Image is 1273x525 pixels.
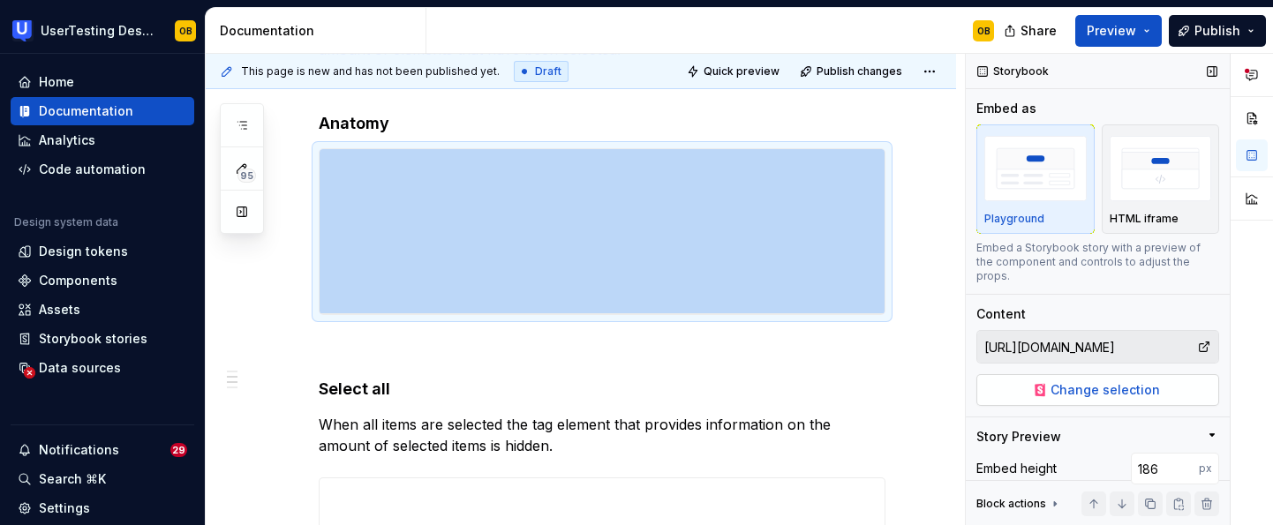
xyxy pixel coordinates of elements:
[976,100,1036,117] div: Embed as
[39,441,119,459] div: Notifications
[11,465,194,493] button: Search ⌘K
[976,497,1046,511] div: Block actions
[11,494,194,522] a: Settings
[237,169,256,183] span: 95
[11,354,194,382] a: Data sources
[39,272,117,289] div: Components
[39,330,147,348] div: Storybook stories
[1021,22,1057,40] span: Share
[4,11,201,49] button: UserTesting Design SystemOB
[977,24,991,38] div: OB
[976,428,1061,446] div: Story Preview
[1051,381,1160,399] span: Change selection
[995,15,1068,47] button: Share
[795,59,910,84] button: Publish changes
[11,266,194,295] a: Components
[1102,124,1220,234] button: placeholderHTML iframe
[170,443,187,457] span: 29
[976,241,1219,283] div: Embed a Storybook story with a preview of the component and controls to adjust the props.
[39,73,74,91] div: Home
[14,215,118,229] div: Design system data
[976,124,1095,234] button: placeholderPlayground
[1110,212,1179,226] p: HTML iframe
[39,161,146,178] div: Code automation
[11,325,194,353] a: Storybook stories
[1131,453,1199,484] input: Auto
[1075,15,1162,47] button: Preview
[817,64,902,79] span: Publish changes
[984,136,1087,200] img: placeholder
[179,24,192,38] div: OB
[1087,22,1136,40] span: Preview
[39,301,80,319] div: Assets
[1199,461,1212,476] p: px
[241,64,500,79] span: This page is new and has not been published yet.
[41,22,154,40] div: UserTesting Design System
[39,499,90,517] div: Settings
[319,113,885,134] h4: Anatomy
[11,155,194,184] a: Code automation
[11,237,194,266] a: Design tokens
[11,68,194,96] a: Home
[319,379,885,400] h4: Select all
[976,428,1219,446] button: Story Preview
[39,243,128,260] div: Design tokens
[1194,22,1240,40] span: Publish
[984,212,1044,226] p: Playground
[976,305,1026,323] div: Content
[11,97,194,125] a: Documentation
[39,102,133,120] div: Documentation
[11,436,194,464] button: Notifications29
[319,414,885,456] p: When all items are selected the tag element that provides information on the amount of selected i...
[220,22,418,40] div: Documentation
[976,374,1219,406] button: Change selection
[11,296,194,324] a: Assets
[682,59,787,84] button: Quick preview
[976,491,1062,516] div: Block actions
[1169,15,1266,47] button: Publish
[39,359,121,377] div: Data sources
[39,131,95,149] div: Analytics
[976,460,1057,477] div: Embed height
[12,20,34,41] img: 41adf70f-fc1c-4662-8e2d-d2ab9c673b1b.png
[11,126,194,154] a: Analytics
[535,64,561,79] span: Draft
[704,64,780,79] span: Quick preview
[39,470,106,488] div: Search ⌘K
[1110,136,1212,200] img: placeholder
